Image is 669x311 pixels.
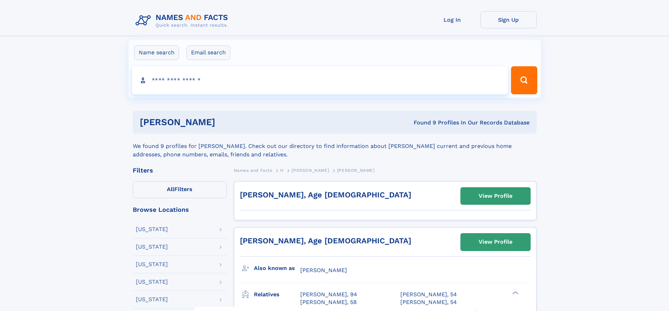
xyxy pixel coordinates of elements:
div: [US_STATE] [136,227,168,232]
span: [PERSON_NAME] [291,168,329,173]
h1: [PERSON_NAME] [140,118,315,127]
a: [PERSON_NAME], 58 [300,298,357,306]
span: [PERSON_NAME] [337,168,375,173]
h3: Relatives [254,289,300,300]
div: [US_STATE] [136,244,168,250]
a: H [280,166,284,175]
a: View Profile [461,188,530,204]
label: Name search [134,45,179,60]
span: All [167,186,174,192]
div: Browse Locations [133,207,227,213]
input: search input [132,66,508,94]
label: Filters [133,181,227,198]
a: [PERSON_NAME], Age [DEMOGRAPHIC_DATA] [240,236,411,245]
a: Sign Up [480,11,537,28]
div: [US_STATE] [136,279,168,285]
span: H [280,168,284,173]
div: We found 9 profiles for [PERSON_NAME]. Check out our directory to find information about [PERSON_... [133,134,537,159]
a: [PERSON_NAME], 94 [300,291,357,298]
a: [PERSON_NAME], Age [DEMOGRAPHIC_DATA] [240,190,411,199]
a: [PERSON_NAME] [291,166,329,175]
a: [PERSON_NAME], 54 [400,291,457,298]
div: Filters [133,167,227,174]
div: Found 9 Profiles In Our Records Database [314,119,530,127]
button: Search Button [511,66,537,94]
a: Names and Facts [234,166,273,175]
h3: Also known as [254,262,300,274]
a: View Profile [461,234,530,250]
div: [US_STATE] [136,262,168,267]
a: Log In [424,11,480,28]
div: View Profile [479,234,512,250]
div: View Profile [479,188,512,204]
label: Email search [186,45,230,60]
a: [PERSON_NAME], 54 [400,298,457,306]
div: ❯ [511,290,519,295]
img: Logo Names and Facts [133,11,234,30]
span: [PERSON_NAME] [300,267,347,273]
div: [US_STATE] [136,297,168,302]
